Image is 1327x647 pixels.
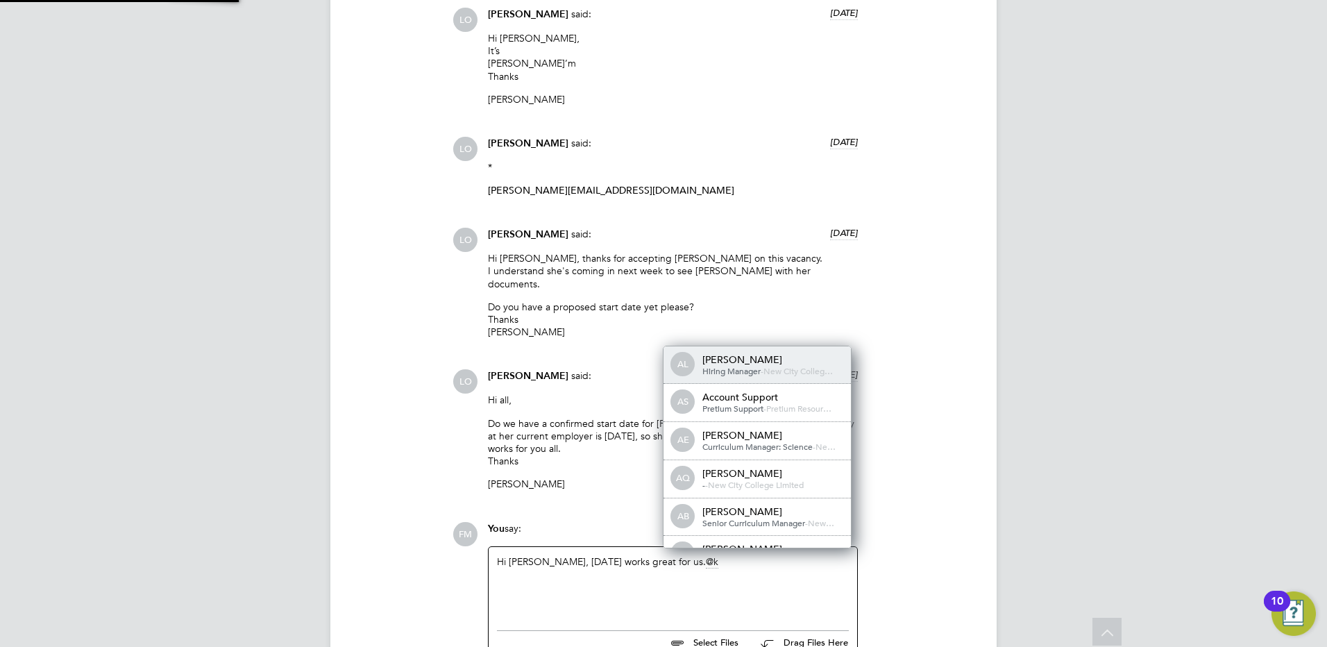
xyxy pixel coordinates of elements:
[488,184,734,196] a: [PERSON_NAME][EMAIL_ADDRESS][DOMAIN_NAME]
[808,517,834,528] span: New…
[702,429,841,442] div: [PERSON_NAME]
[672,543,694,565] span: AH
[571,137,591,149] span: said:
[488,522,858,546] div: say:
[702,441,813,452] span: Curriculum Manager: Science
[1271,591,1316,636] button: Open Resource Center, 10 new notifications
[571,369,591,382] span: said:
[805,517,808,528] span: -
[571,8,591,20] span: said:
[761,365,763,376] span: -
[763,365,833,376] span: New City Colleg…
[488,32,858,83] p: Hi [PERSON_NAME], It’s [PERSON_NAME]’m Thanks
[702,479,705,490] span: -
[672,505,694,528] span: AB
[453,522,477,546] span: FM
[702,505,841,518] div: [PERSON_NAME]
[453,369,477,394] span: LO
[815,441,836,452] span: Ne…
[708,479,804,490] span: New City College Limited
[830,227,858,239] span: [DATE]
[488,93,858,106] p: [PERSON_NAME]
[488,417,858,468] p: Do we have a confirmed start date for [PERSON_NAME] please? Her last official day at her current ...
[488,301,858,339] p: Do you have a proposed start date yet please? Thanks [PERSON_NAME]
[702,543,841,555] div: [PERSON_NAME]
[672,429,694,451] span: AE
[672,391,694,413] span: AS
[488,394,858,406] p: Hi all,
[453,228,477,252] span: LO
[571,228,591,240] span: said:
[702,353,841,366] div: [PERSON_NAME]
[830,136,858,148] span: [DATE]
[488,228,568,240] span: [PERSON_NAME]
[488,370,568,382] span: [PERSON_NAME]
[453,8,477,32] span: LO
[488,252,858,290] p: Hi [PERSON_NAME], thanks for accepting [PERSON_NAME] on this vacancy. I understand she's coming i...
[488,478,858,490] p: [PERSON_NAME]
[702,403,763,414] span: Pretium Support
[488,523,505,535] span: You
[702,391,841,403] div: Account Support
[702,517,805,528] span: Senior Curriculum Manager
[706,555,718,569] span: k
[672,467,694,489] span: AQ
[1271,601,1283,619] div: 10
[702,467,841,480] div: [PERSON_NAME]
[488,8,568,20] span: [PERSON_NAME]
[453,137,477,161] span: LO
[830,7,858,19] span: [DATE]
[813,441,815,452] span: -
[766,403,831,414] span: Pretium Resour…
[763,403,766,414] span: -
[488,137,568,149] span: [PERSON_NAME]
[672,353,694,376] span: AL
[705,479,708,490] span: -
[497,555,849,615] div: Hi [PERSON_NAME], [DATE] works great for us.
[702,365,761,376] span: Hiring Manager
